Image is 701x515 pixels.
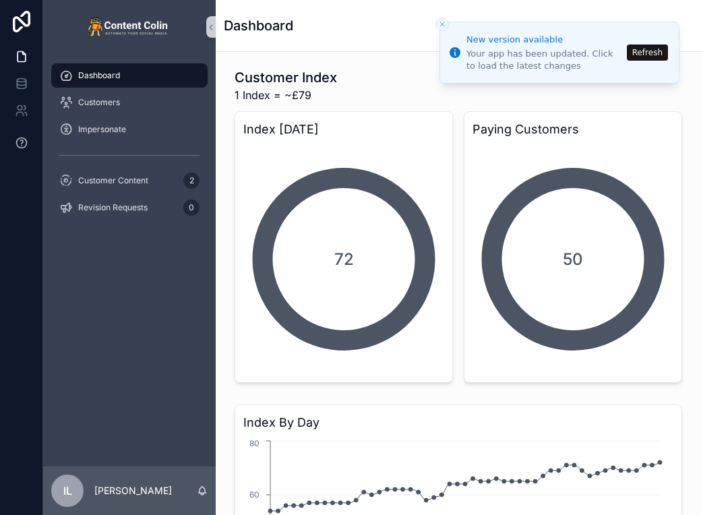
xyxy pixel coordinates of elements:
span: Revision Requests [78,202,148,213]
a: Impersonate [51,117,208,142]
h3: Index By Day [243,413,673,432]
div: 0 [183,200,200,216]
div: New version available [466,33,623,47]
span: 72 [334,249,354,270]
div: 2 [183,173,200,189]
span: Dashboard [78,70,120,81]
img: App logo [88,16,171,38]
a: Customers [51,90,208,115]
a: Revision Requests0 [51,195,208,220]
p: [PERSON_NAME] [94,484,172,497]
div: scrollable content [43,54,216,237]
a: Dashboard [51,63,208,88]
tspan: 60 [249,489,260,499]
span: 1 Index = ~£79 [235,87,337,103]
span: Customers [78,97,120,108]
span: Customer Content [78,175,148,186]
a: Customer Content2 [51,169,208,193]
h1: Dashboard [224,16,293,35]
span: Impersonate [78,124,126,135]
span: IL [63,483,72,499]
h3: Index [DATE] [243,120,444,139]
tspan: 80 [249,438,260,448]
span: 50 [563,249,583,270]
h3: Paying Customers [473,120,673,139]
button: Refresh [627,44,668,61]
h1: Customer Index [235,68,337,87]
button: Close toast [435,18,449,31]
div: Your app has been updated. Click to load the latest changes [466,48,623,72]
